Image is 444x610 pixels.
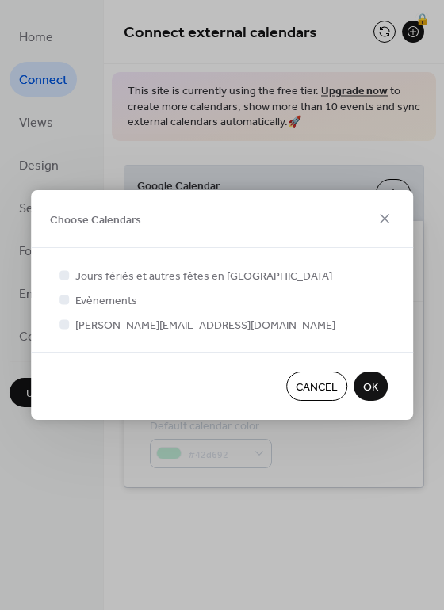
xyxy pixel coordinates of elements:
[50,212,141,228] span: Choose Calendars
[363,379,378,396] span: OK
[286,372,347,401] button: Cancel
[75,293,137,310] span: Evènements
[75,269,332,285] span: Jours fériés et autres fêtes en [GEOGRAPHIC_DATA]
[296,379,338,396] span: Cancel
[75,318,335,334] span: [PERSON_NAME][EMAIL_ADDRESS][DOMAIN_NAME]
[354,372,388,401] button: OK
